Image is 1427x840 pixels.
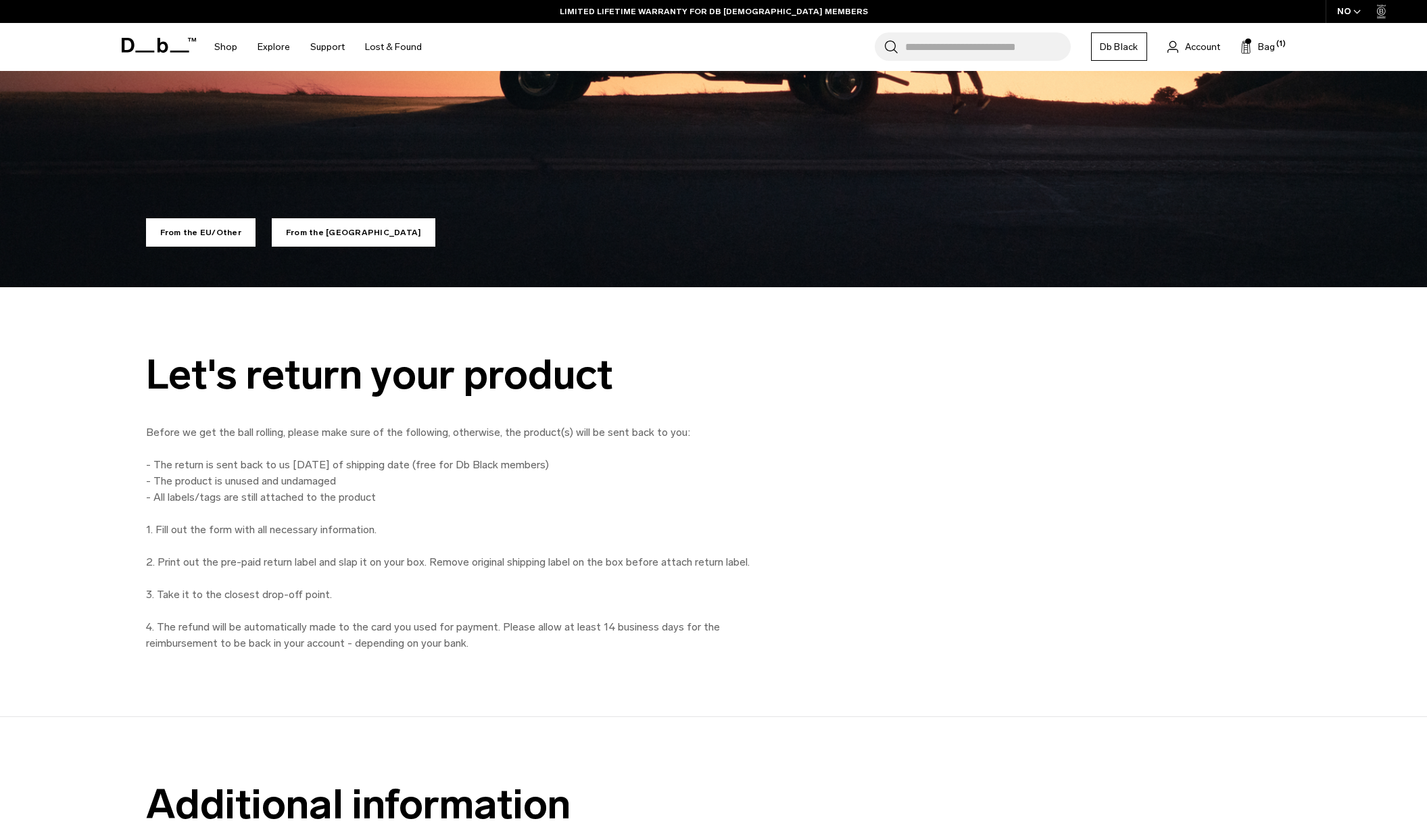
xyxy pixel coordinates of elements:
[1258,40,1275,54] span: Bag
[310,23,345,71] a: Support
[146,352,754,397] div: Let's return your product
[146,424,754,651] p: Before we get the ball rolling, please make sure of the following, otherwise, the product(s) will...
[560,5,868,18] a: LIMITED LIFETIME WARRANTY FOR DB [DEMOGRAPHIC_DATA] MEMBERS
[1240,39,1275,55] button: Bag (1)
[1091,32,1147,61] a: Db Black
[204,23,432,71] nav: Main Navigation
[146,782,754,827] div: Additional information
[214,23,237,71] a: Shop
[365,23,422,71] a: Lost & Found
[258,23,290,71] a: Explore
[1276,39,1286,50] span: (1)
[1185,40,1220,54] span: Account
[146,218,256,247] a: From the EU/Other
[1167,39,1220,55] a: Account
[272,218,436,247] a: From the [GEOGRAPHIC_DATA]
